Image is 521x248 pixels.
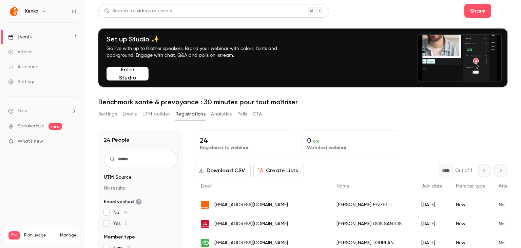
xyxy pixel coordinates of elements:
p: No results [104,185,178,192]
h4: Set up Studio ✨ [107,35,293,43]
button: CTA [253,109,262,120]
button: Analytics [211,109,232,120]
button: Emails [122,109,137,120]
span: What's new [18,138,43,145]
span: new [49,123,62,130]
button: UTM builder [142,109,170,120]
span: 19 [123,210,128,215]
a: Manage [60,233,76,238]
img: orange.fr [201,201,209,209]
div: Audience [8,64,38,70]
span: Join date [421,184,442,189]
button: Create Lists [253,164,304,177]
p: Go live with up to 8 other speakers. Brand your webinar with colors, fonts and background. Engage... [107,45,293,59]
p: Registered to webinar [200,144,287,151]
span: [EMAIL_ADDRESS][DOMAIN_NAME] [214,240,288,247]
iframe: Noticeable Trigger [69,139,77,145]
h1: Benchmark santé & prévoyance : 30 minutes pour tout maîtriser [98,98,507,106]
p: 24 [200,136,287,144]
div: Events [8,34,32,40]
span: Email verified [104,198,142,205]
span: 5 [124,221,127,226]
div: Settings [8,78,35,85]
div: New [449,214,492,233]
span: [EMAIL_ADDRESS][DOMAIN_NAME] [214,201,288,209]
h6: Kenko [25,8,38,15]
div: New [449,195,492,214]
span: [EMAIL_ADDRESS][DOMAIN_NAME] [214,220,288,228]
img: teractem.fr [201,220,209,228]
button: Share [464,4,491,18]
li: help-dropdown-opener [8,107,77,114]
span: Pro [8,231,20,240]
p: 0 [307,136,394,144]
button: Registrations [175,109,206,120]
p: Out of 1 [455,167,472,174]
span: No [113,209,128,216]
div: [PERSON_NAME] DOS SANTOS [330,214,414,233]
span: Member type [104,234,135,241]
button: Settings [98,109,117,120]
div: Search for videos or events [104,7,172,15]
div: [DATE] [414,214,449,233]
button: Polls [237,109,247,120]
div: [DATE] [414,195,449,214]
span: Help [18,107,27,114]
a: SpeakerHub [18,123,44,130]
span: Email [201,184,212,189]
span: UTM Source [104,174,132,181]
span: Attended [499,184,519,189]
button: Download CSV [194,164,251,177]
img: adconseils.com [201,239,209,247]
div: Videos [8,49,32,55]
p: Watched webinar [307,144,394,151]
span: Plan usage [24,233,56,238]
span: 0 % [313,139,319,144]
img: Kenko [8,6,19,17]
span: Name [336,184,349,189]
div: [PERSON_NAME] PEZZETTI [330,195,414,214]
h1: 24 People [104,136,130,144]
span: Yes [113,220,127,227]
button: Enter Studio [107,67,149,81]
span: Member type [456,184,485,189]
